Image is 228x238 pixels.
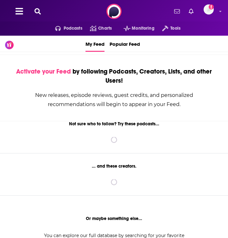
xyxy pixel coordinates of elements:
span: Activate your Feed [16,68,71,75]
a: My Feed [85,36,104,52]
span: Logged in as TrevorC [204,4,214,15]
a: Logged in as TrevorC [204,4,218,18]
button: open menu [116,23,155,33]
a: Show notifications dropdown [172,6,182,17]
span: Popular Feed [110,37,140,51]
a: Show notifications dropdown [186,6,196,17]
div: by following Podcasts, Creators, Lists, and other Users! [16,67,212,85]
button: open menu [47,23,82,33]
svg: Add a profile image [209,4,214,9]
span: Tools [170,24,180,33]
img: Podchaser - Follow, Share and Rate Podcasts [106,4,122,19]
a: Popular Feed [110,36,140,52]
span: Podcasts [64,24,82,33]
a: Charts [82,23,112,33]
span: Monitoring [132,24,154,33]
img: User Profile [204,4,214,15]
div: New releases, episode reviews, guest credits, and personalized recommendations will begin to appe... [16,91,212,109]
span: My Feed [85,37,104,51]
span: Charts [98,24,112,33]
button: open menu [155,23,180,33]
